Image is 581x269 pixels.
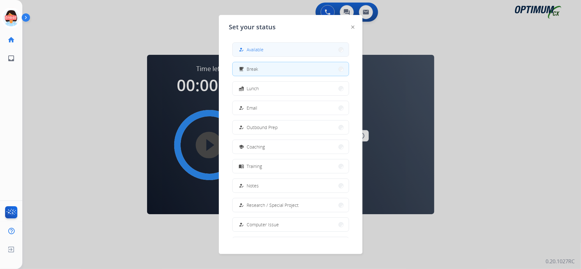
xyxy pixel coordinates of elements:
[247,202,299,208] span: Research / Special Project
[247,163,262,170] span: Training
[239,144,244,149] mat-icon: school
[247,85,259,92] span: Lunch
[239,164,244,169] mat-icon: menu_book
[233,62,349,76] button: Break
[233,159,349,173] button: Training
[7,36,15,44] mat-icon: home
[239,105,244,111] mat-icon: how_to_reg
[233,82,349,95] button: Lunch
[239,86,244,91] mat-icon: fastfood
[233,43,349,56] button: Available
[239,47,244,52] mat-icon: how_to_reg
[233,101,349,115] button: Email
[546,258,575,265] p: 0.20.1027RC
[247,124,278,131] span: Outbound Prep
[247,66,258,72] span: Break
[233,198,349,212] button: Research / Special Project
[229,23,276,32] span: Set your status
[247,105,257,111] span: Email
[239,183,244,188] mat-icon: how_to_reg
[239,222,244,227] mat-icon: how_to_reg
[239,125,244,130] mat-icon: how_to_reg
[233,179,349,193] button: Notes
[233,140,349,154] button: Coaching
[239,202,244,208] mat-icon: how_to_reg
[247,221,279,228] span: Computer Issue
[351,25,354,29] img: close-button
[247,143,265,150] span: Coaching
[239,66,244,72] mat-icon: free_breakfast
[233,237,349,251] button: Internet Issue
[247,46,264,53] span: Available
[233,120,349,134] button: Outbound Prep
[7,55,15,62] mat-icon: inbox
[233,218,349,231] button: Computer Issue
[247,182,259,189] span: Notes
